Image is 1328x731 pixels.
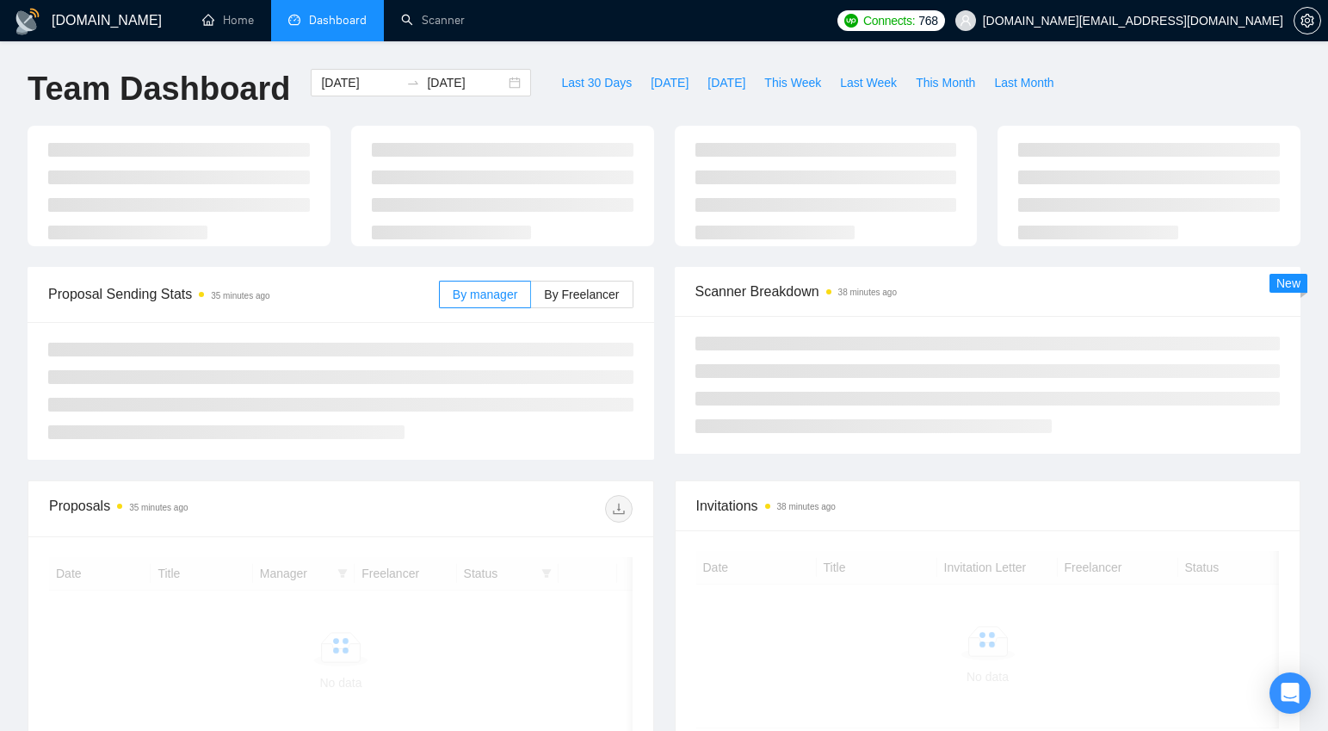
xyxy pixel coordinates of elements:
[1294,7,1321,34] button: setting
[129,503,188,512] time: 35 minutes ago
[695,281,1281,302] span: Scanner Breakdown
[406,76,420,90] span: swap-right
[651,73,689,92] span: [DATE]
[838,288,897,297] time: 38 minutes ago
[288,14,300,26] span: dashboard
[309,13,367,28] span: Dashboard
[641,69,698,96] button: [DATE]
[916,73,975,92] span: This Month
[755,69,831,96] button: This Week
[844,14,858,28] img: upwork-logo.png
[453,288,517,301] span: By manager
[28,69,290,109] h1: Team Dashboard
[698,69,755,96] button: [DATE]
[1294,14,1320,28] span: setting
[48,283,439,305] span: Proposal Sending Stats
[764,73,821,92] span: This Week
[427,73,505,92] input: End date
[696,495,1280,517] span: Invitations
[777,502,836,511] time: 38 minutes ago
[707,73,745,92] span: [DATE]
[918,11,937,30] span: 768
[401,13,465,28] a: searchScanner
[544,288,619,301] span: By Freelancer
[321,73,399,92] input: Start date
[985,69,1063,96] button: Last Month
[831,69,906,96] button: Last Week
[960,15,972,27] span: user
[14,8,41,35] img: logo
[49,495,341,523] div: Proposals
[840,73,897,92] span: Last Week
[1276,276,1300,290] span: New
[906,69,985,96] button: This Month
[202,13,254,28] a: homeHome
[211,291,269,300] time: 35 minutes ago
[561,73,632,92] span: Last 30 Days
[406,76,420,90] span: to
[552,69,641,96] button: Last 30 Days
[863,11,915,30] span: Connects:
[1294,14,1321,28] a: setting
[1269,672,1311,714] div: Open Intercom Messenger
[994,73,1053,92] span: Last Month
